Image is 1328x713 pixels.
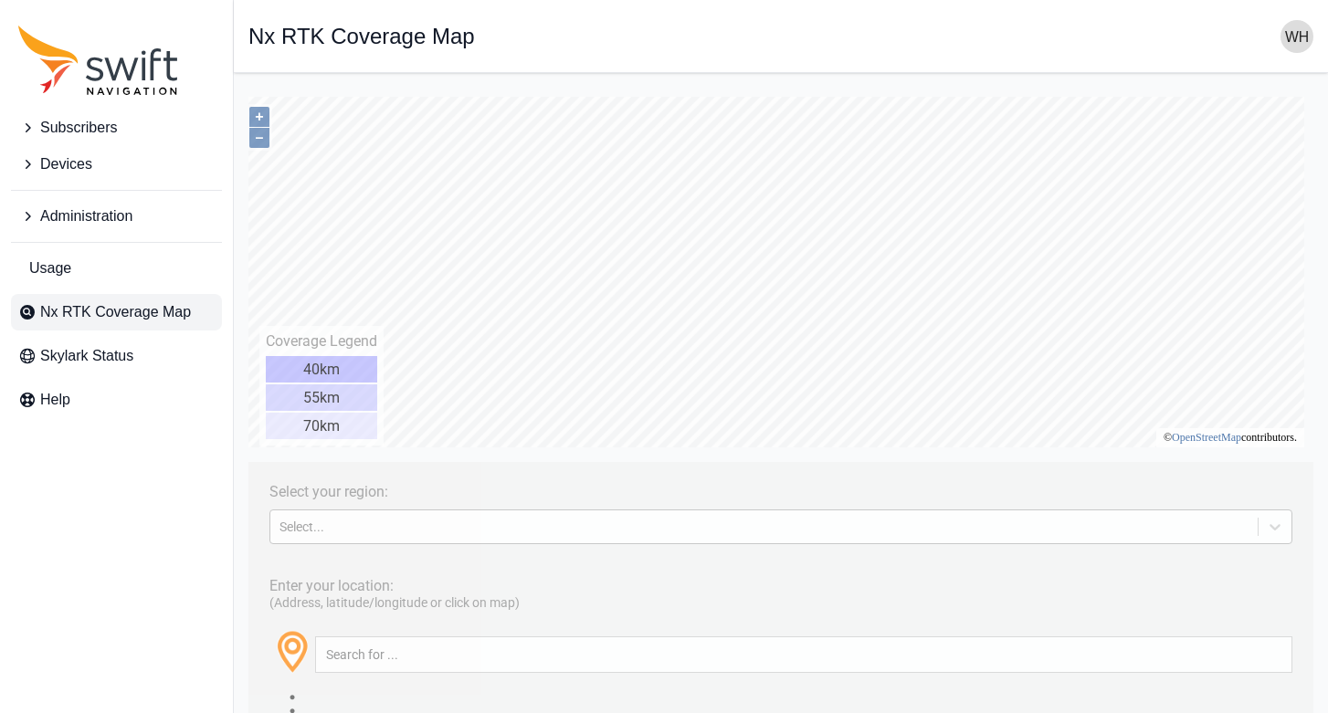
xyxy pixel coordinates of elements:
span: Skylark Status [40,345,133,367]
span: Subscribers [40,117,117,139]
span: Usage [29,257,71,279]
span: Devices [40,153,92,175]
div: 40km [17,268,129,295]
h1: Nx RTK Coverage Map [248,26,475,47]
div: 70km [17,325,129,351]
span: Administration [40,205,132,227]
div: Coverage Legend [17,245,129,262]
img: user photo [1281,20,1313,53]
span: Help [40,389,70,411]
button: Administration [11,198,222,235]
button: Devices [11,146,222,183]
div: 55km [17,297,129,323]
a: OpenStreetMap [923,343,993,356]
button: Subscribers [11,110,222,146]
a: Help [11,382,222,418]
a: Usage [11,250,222,287]
span: Nx RTK Coverage Map [40,301,191,323]
a: Skylark Status [11,338,222,374]
a: Nx RTK Coverage Map [11,294,222,330]
li: © contributors. [915,343,1049,356]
